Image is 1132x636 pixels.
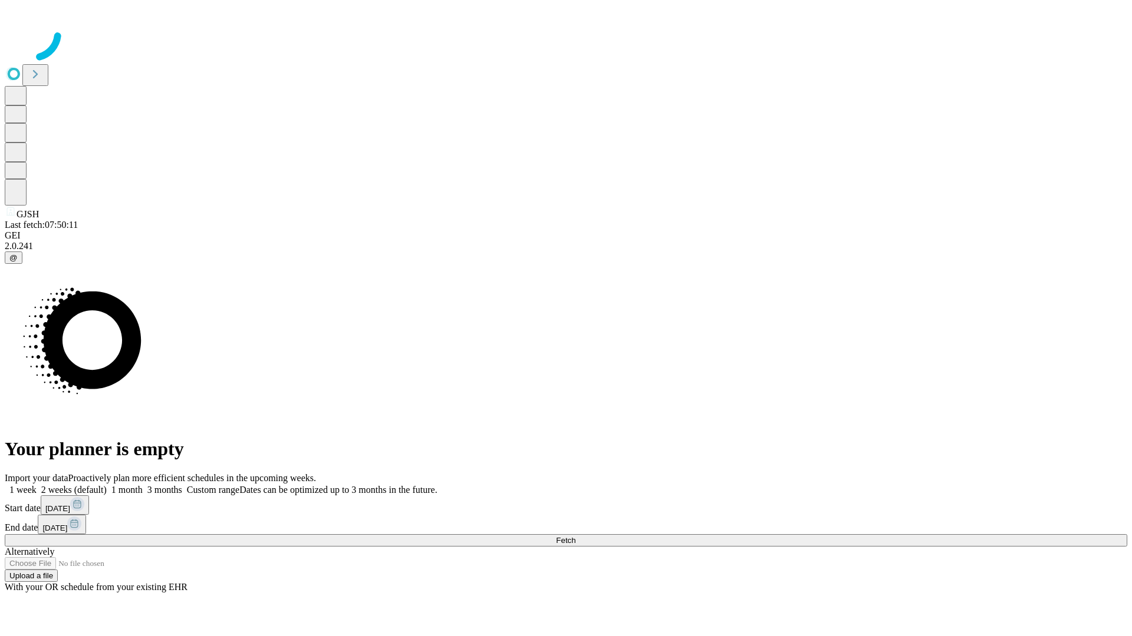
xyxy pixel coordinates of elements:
[187,485,239,495] span: Custom range
[5,220,78,230] span: Last fetch: 07:50:11
[5,230,1127,241] div: GEI
[42,524,67,532] span: [DATE]
[68,473,316,483] span: Proactively plan more efficient schedules in the upcoming weeks.
[5,582,187,592] span: With your OR schedule from your existing EHR
[5,241,1127,251] div: 2.0.241
[5,495,1127,515] div: Start date
[41,495,89,515] button: [DATE]
[5,546,54,556] span: Alternatively
[147,485,182,495] span: 3 months
[9,485,37,495] span: 1 week
[9,253,18,262] span: @
[5,569,58,582] button: Upload a file
[17,209,39,219] span: GJSH
[111,485,143,495] span: 1 month
[556,536,575,545] span: Fetch
[5,534,1127,546] button: Fetch
[5,515,1127,534] div: End date
[38,515,86,534] button: [DATE]
[239,485,437,495] span: Dates can be optimized up to 3 months in the future.
[5,473,68,483] span: Import your data
[5,251,22,264] button: @
[5,438,1127,460] h1: Your planner is empty
[45,504,70,513] span: [DATE]
[41,485,107,495] span: 2 weeks (default)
